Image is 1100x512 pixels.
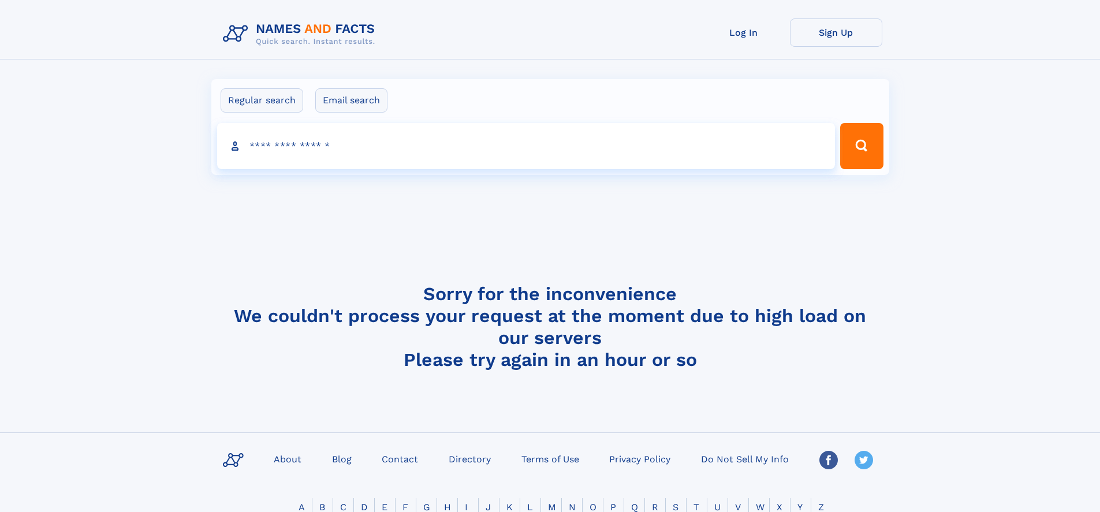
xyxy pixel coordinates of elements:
a: Privacy Policy [605,450,675,467]
img: Twitter [855,451,873,469]
a: Terms of Use [517,450,584,467]
input: search input [217,123,836,169]
img: Logo Names and Facts [218,18,385,50]
a: About [269,450,306,467]
a: Contact [377,450,423,467]
a: Blog [327,450,356,467]
a: Log In [698,18,790,47]
h4: Sorry for the inconvenience We couldn't process your request at the moment due to high load on ou... [218,283,882,371]
a: Do Not Sell My Info [696,450,793,467]
label: Email search [315,88,387,113]
button: Search Button [840,123,883,169]
img: Facebook [819,451,838,469]
label: Regular search [221,88,303,113]
a: Sign Up [790,18,882,47]
a: Directory [444,450,495,467]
